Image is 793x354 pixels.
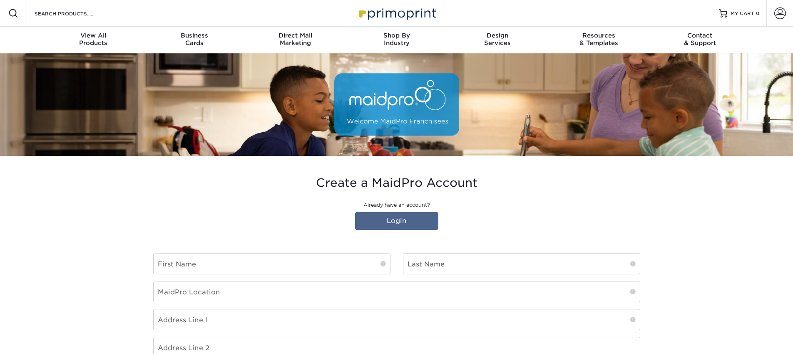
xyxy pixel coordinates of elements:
span: Resources [548,32,649,39]
div: Products [43,32,144,47]
span: Shop By [346,32,447,39]
a: Login [355,212,438,230]
div: Cards [144,32,245,47]
div: Services [447,32,548,47]
span: Business [144,32,245,39]
a: Resources& Templates [548,27,649,53]
span: Design [447,32,548,39]
a: DesignServices [447,27,548,53]
span: View All [43,32,144,39]
span: Contact [649,32,751,39]
div: Marketing [245,32,346,47]
h3: Create a MaidPro Account [153,176,640,190]
img: Primoprint [355,4,438,22]
a: View AllProducts [43,27,144,53]
input: SEARCH PRODUCTS..... [34,8,115,18]
span: Direct Mail [245,32,346,39]
div: & Support [649,32,751,47]
img: MaidPro [334,73,459,136]
a: BusinessCards [144,27,245,53]
a: Shop ByIndustry [346,27,447,53]
a: Direct MailMarketing [245,27,346,53]
div: & Templates [548,32,649,47]
div: Industry [346,32,447,47]
a: Contact& Support [649,27,751,53]
span: 0 [756,10,760,16]
span: MY CART [731,10,754,17]
p: Already have an account? [153,201,640,209]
